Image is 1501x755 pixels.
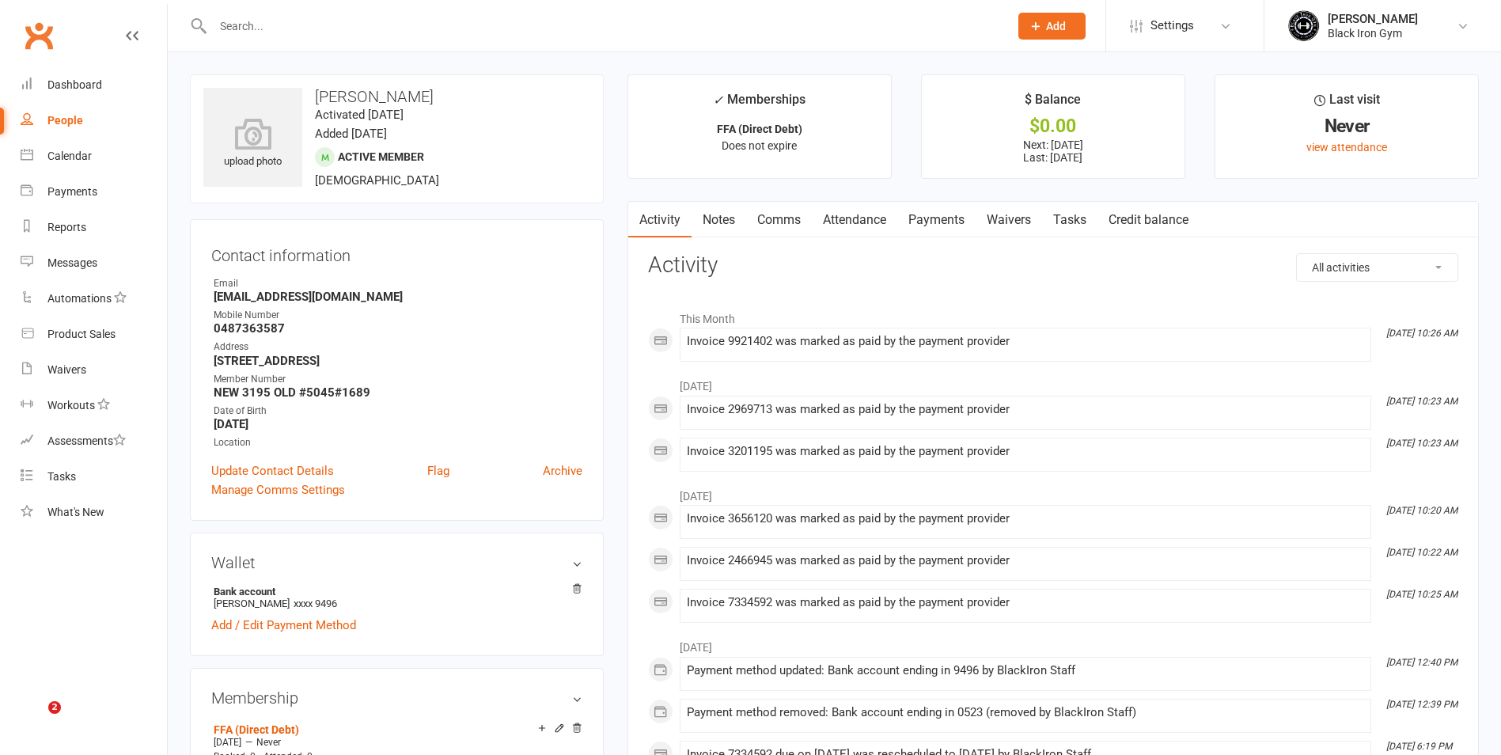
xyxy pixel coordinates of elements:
[1328,12,1418,26] div: [PERSON_NAME]
[214,321,582,336] strong: 0487363587
[214,385,582,400] strong: NEW 3195 OLD #5045#1689
[687,335,1364,348] div: Invoice 9921402 was marked as paid by the payment provider
[294,598,337,609] span: xxxx 9496
[1046,20,1066,32] span: Add
[211,583,582,612] li: [PERSON_NAME]
[214,404,582,419] div: Date of Birth
[21,495,167,530] a: What's New
[214,586,574,598] strong: Bank account
[976,202,1042,238] a: Waivers
[47,434,126,447] div: Assessments
[543,461,582,480] a: Archive
[211,480,345,499] a: Manage Comms Settings
[648,631,1458,656] li: [DATE]
[47,114,83,127] div: People
[256,737,281,748] span: Never
[936,118,1170,135] div: $0.00
[47,506,104,518] div: What's New
[713,89,805,119] div: Memberships
[1386,657,1457,668] i: [DATE] 12:40 PM
[211,241,582,264] h3: Contact information
[21,423,167,459] a: Assessments
[1386,438,1457,449] i: [DATE] 10:23 AM
[21,67,167,103] a: Dashboard
[21,388,167,423] a: Workouts
[214,354,582,368] strong: [STREET_ADDRESS]
[1230,118,1464,135] div: Never
[628,202,692,238] a: Activity
[315,127,387,141] time: Added [DATE]
[1042,202,1097,238] a: Tasks
[1386,547,1457,558] i: [DATE] 10:22 AM
[687,512,1364,525] div: Invoice 3656120 was marked as paid by the payment provider
[47,185,97,198] div: Payments
[717,123,802,135] strong: FFA (Direct Debt)
[1097,202,1200,238] a: Credit balance
[648,370,1458,395] li: [DATE]
[21,459,167,495] a: Tasks
[211,616,356,635] a: Add / Edit Payment Method
[214,340,582,355] div: Address
[687,554,1364,567] div: Invoice 2466945 was marked as paid by the payment provider
[1386,741,1452,752] i: [DATE] 6:19 PM
[16,701,54,739] iframe: Intercom live chat
[692,202,746,238] a: Notes
[203,88,590,105] h3: [PERSON_NAME]
[21,245,167,281] a: Messages
[687,445,1364,458] div: Invoice 3201195 was marked as paid by the payment provider
[21,210,167,245] a: Reports
[214,737,241,748] span: [DATE]
[47,150,92,162] div: Calendar
[1288,10,1320,42] img: thumb_image1623296242.png
[687,403,1364,416] div: Invoice 2969713 was marked as paid by the payment provider
[47,399,95,412] div: Workouts
[47,328,116,340] div: Product Sales
[210,736,582,749] div: —
[47,363,86,376] div: Waivers
[214,417,582,431] strong: [DATE]
[211,461,334,480] a: Update Contact Details
[812,202,897,238] a: Attendance
[203,118,302,170] div: upload photo
[713,93,723,108] i: ✓
[897,202,976,238] a: Payments
[47,221,86,233] div: Reports
[1386,328,1457,339] i: [DATE] 10:26 AM
[208,15,998,37] input: Search...
[648,480,1458,505] li: [DATE]
[1314,89,1380,118] div: Last visit
[47,78,102,91] div: Dashboard
[936,138,1170,164] p: Next: [DATE] Last: [DATE]
[21,138,167,174] a: Calendar
[1386,396,1457,407] i: [DATE] 10:23 AM
[1386,589,1457,600] i: [DATE] 10:25 AM
[211,554,582,571] h3: Wallet
[48,701,61,714] span: 2
[1386,699,1457,710] i: [DATE] 12:39 PM
[1025,89,1081,118] div: $ Balance
[214,290,582,304] strong: [EMAIL_ADDRESS][DOMAIN_NAME]
[214,435,582,450] div: Location
[214,723,299,736] a: FFA (Direct Debt)
[21,352,167,388] a: Waivers
[19,16,59,55] a: Clubworx
[648,302,1458,328] li: This Month
[315,173,439,188] span: [DEMOGRAPHIC_DATA]
[687,596,1364,609] div: Invoice 7334592 was marked as paid by the payment provider
[338,150,424,163] span: Active member
[47,256,97,269] div: Messages
[1306,141,1387,154] a: view attendance
[722,139,797,152] span: Does not expire
[47,470,76,483] div: Tasks
[214,308,582,323] div: Mobile Number
[687,664,1364,677] div: Payment method updated: Bank account ending in 9496 by BlackIron Staff
[1150,8,1194,44] span: Settings
[21,317,167,352] a: Product Sales
[427,461,449,480] a: Flag
[21,174,167,210] a: Payments
[211,689,582,707] h3: Membership
[315,108,404,122] time: Activated [DATE]
[687,706,1364,719] div: Payment method removed: Bank account ending in 0523 (removed by BlackIron Staff)
[47,292,112,305] div: Automations
[648,253,1458,278] h3: Activity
